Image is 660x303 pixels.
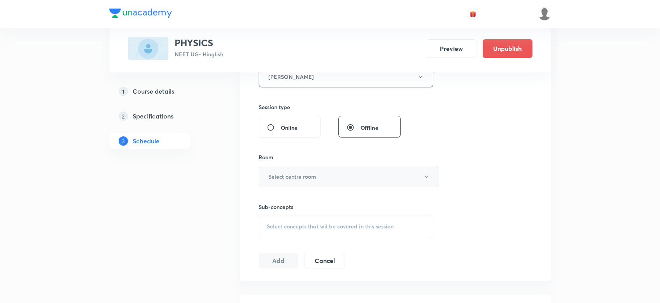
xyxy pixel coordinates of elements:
h6: Select centre room [268,172,316,181]
span: Online [281,124,298,132]
button: Cancel [305,253,345,268]
button: Add [259,253,299,268]
p: 3 [119,136,128,146]
h6: Sub-concepts [259,203,434,211]
span: Select concepts that wil be covered in this session [267,223,394,230]
h5: Course details [133,87,174,96]
a: 1Course details [109,84,215,99]
h6: Room [259,153,273,161]
span: Offline [361,124,378,132]
p: 2 [119,111,128,121]
img: Shahrukh Ansari [538,7,551,21]
button: avatar [467,8,479,20]
button: Preview [427,39,476,58]
img: avatar [469,10,476,17]
button: Select centre room [259,166,439,187]
img: Company Logo [109,9,172,18]
h5: Schedule [133,136,159,146]
button: [PERSON_NAME] [259,66,434,87]
h5: Specifications [133,111,173,121]
a: Company Logo [109,9,172,20]
button: Unpublish [483,39,532,58]
img: 7A0C3274-9F90-4D54-9F9C-7F4106B0EB17_plus.png [128,37,168,60]
p: 1 [119,87,128,96]
a: 2Specifications [109,108,215,124]
p: NEET UG • Hinglish [175,50,223,58]
h3: PHYSICS [175,37,223,49]
h6: Session type [259,103,290,111]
